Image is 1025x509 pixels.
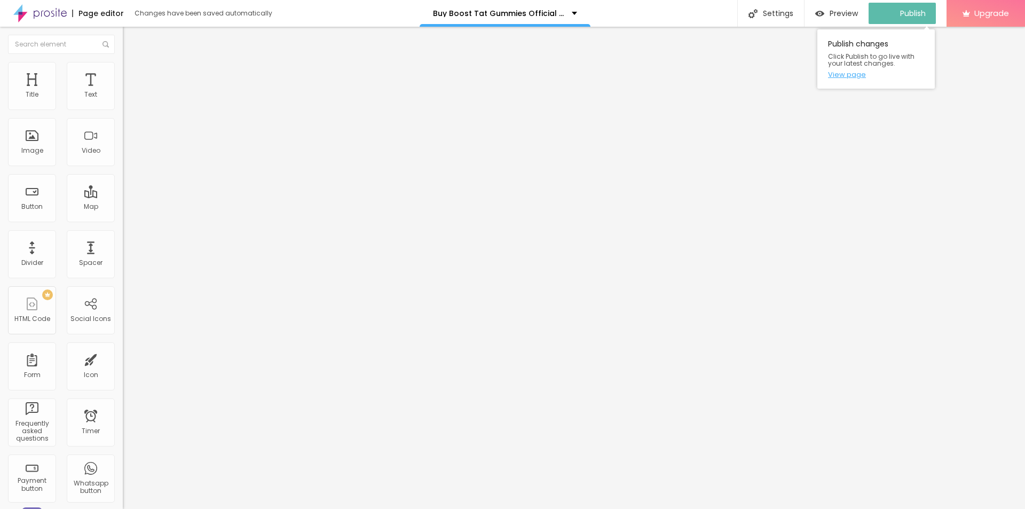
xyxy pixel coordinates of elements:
[135,10,272,17] div: Changes have been saved automatically
[72,10,124,17] div: Page editor
[11,420,53,443] div: Frequently asked questions
[79,259,102,267] div: Spacer
[830,9,858,18] span: Preview
[748,9,758,18] img: Icone
[8,35,115,54] input: Search element
[84,203,98,210] div: Map
[828,71,924,78] a: View page
[70,315,111,323] div: Social Icons
[123,27,1025,509] iframe: Editor
[84,371,98,379] div: Icon
[102,41,109,48] img: Icone
[900,9,926,18] span: Publish
[815,9,824,18] img: view-1.svg
[828,53,924,67] span: Click Publish to go live with your latest changes.
[21,203,43,210] div: Button
[21,259,43,267] div: Divider
[14,315,50,323] div: HTML Code
[82,147,100,154] div: Video
[26,91,38,98] div: Title
[82,427,100,435] div: Timer
[817,29,935,89] div: Publish changes
[69,480,112,495] div: Whatsapp button
[974,9,1009,18] span: Upgrade
[84,91,97,98] div: Text
[869,3,936,24] button: Publish
[433,10,564,17] p: Buy Boost Tat Gummies Official (2025 Update)
[805,3,869,24] button: Preview
[21,147,43,154] div: Image
[11,477,53,492] div: Payment button
[24,371,41,379] div: Form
